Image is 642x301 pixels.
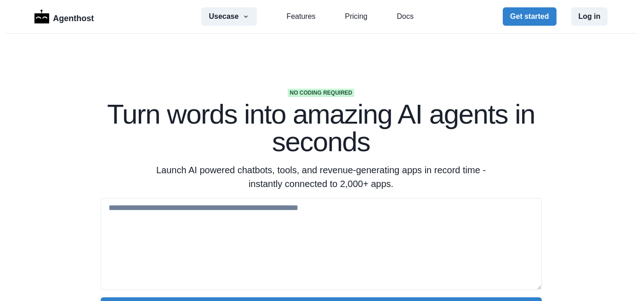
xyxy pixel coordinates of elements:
a: Features [286,11,315,22]
button: Log in [571,7,608,26]
h1: Turn words into amazing AI agents in seconds [101,101,542,156]
button: Get started [503,7,556,26]
a: LogoAgenthost [34,9,94,25]
a: Pricing [345,11,368,22]
img: Logo [34,10,50,23]
span: No coding required [288,89,354,97]
a: Docs [397,11,413,22]
p: Agenthost [53,9,94,25]
p: Launch AI powered chatbots, tools, and revenue-generating apps in record time - instantly connect... [145,163,498,191]
button: Usecase [201,7,257,26]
